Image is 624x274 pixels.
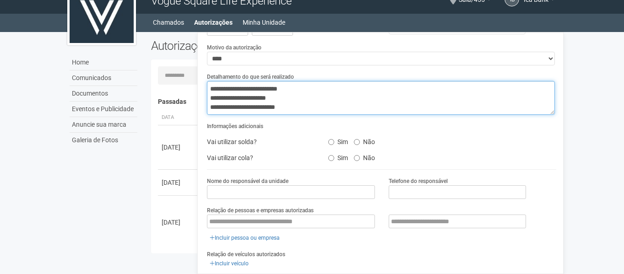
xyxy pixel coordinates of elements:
[162,178,195,187] div: [DATE]
[70,55,137,70] a: Home
[389,177,448,185] label: Telefone do responsável
[354,155,360,161] input: Não
[151,39,347,53] h2: Autorizações
[328,135,348,146] label: Sim
[328,139,334,145] input: Sim
[200,151,321,165] div: Vai utilizar cola?
[207,258,251,269] a: Incluir veículo
[354,135,375,146] label: Não
[70,102,137,117] a: Eventos e Publicidade
[153,16,184,29] a: Chamados
[70,86,137,102] a: Documentos
[162,218,195,227] div: [DATE]
[158,98,550,105] h4: Passadas
[243,16,285,29] a: Minha Unidade
[207,206,314,215] label: Relação de pessoas e empresas autorizadas
[207,73,294,81] label: Detalhamento do que será realizado
[207,122,263,130] label: Informações adicionais
[354,151,375,162] label: Não
[158,110,199,125] th: Data
[200,135,321,149] div: Vai utilizar solda?
[354,139,360,145] input: Não
[207,177,288,185] label: Nome do responsável da unidade
[70,117,137,133] a: Anuncie sua marca
[207,250,285,258] label: Relação de veículos autorizados
[162,143,195,152] div: [DATE]
[207,43,261,52] label: Motivo da autorização
[70,133,137,148] a: Galeria de Fotos
[194,16,233,29] a: Autorizações
[328,151,348,162] label: Sim
[207,233,282,243] a: Incluir pessoa ou empresa
[70,70,137,86] a: Comunicados
[328,155,334,161] input: Sim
